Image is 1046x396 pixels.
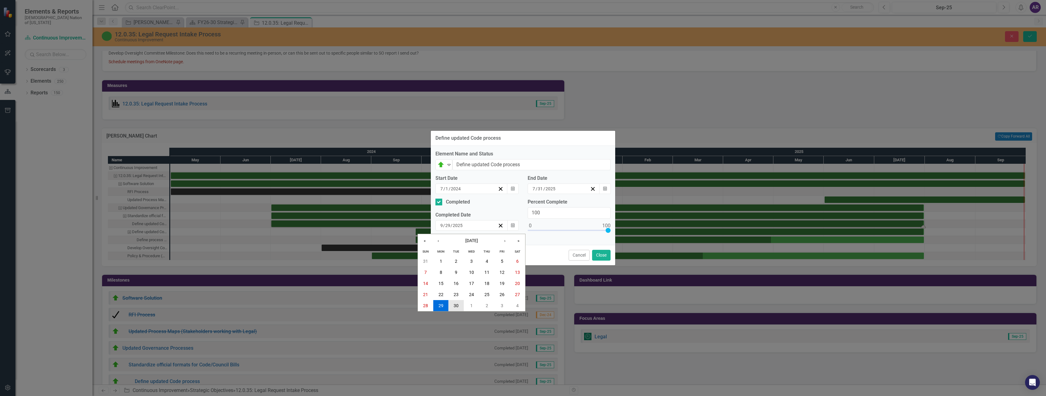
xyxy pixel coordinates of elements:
[515,250,521,254] abbr: Saturday
[443,186,445,192] span: /
[445,234,498,248] button: [DATE]
[440,222,443,229] input: mm
[418,289,433,300] button: September 21, 2025
[433,278,449,289] button: September 15, 2025
[512,234,525,248] button: »
[423,281,428,286] abbr: September 14, 2025
[569,250,590,261] button: Cancel
[422,250,429,254] abbr: Sunday
[448,300,464,311] button: September 30, 2025
[431,234,445,248] button: ‹
[479,289,495,300] button: September 25, 2025
[433,300,449,311] button: September 29, 2025
[500,281,504,286] abbr: September 19, 2025
[465,238,478,243] span: [DATE]
[454,303,459,308] abbr: September 30, 2025
[510,267,525,278] button: September 13, 2025
[464,278,479,289] button: September 17, 2025
[423,259,428,264] abbr: August 31, 2025
[495,278,510,289] button: September 19, 2025
[543,186,545,192] span: /
[439,292,443,297] abbr: September 22, 2025
[464,267,479,278] button: September 10, 2025
[433,267,449,278] button: September 8, 2025
[433,256,449,267] button: September 1, 2025
[448,289,464,300] button: September 23, 2025
[484,281,489,286] abbr: September 18, 2025
[515,281,520,286] abbr: September 20, 2025
[500,270,504,275] abbr: September 12, 2025
[449,186,451,192] span: /
[418,267,433,278] button: September 7, 2025
[454,292,459,297] abbr: September 23, 2025
[479,278,495,289] button: September 18, 2025
[440,259,442,264] abbr: September 1, 2025
[501,259,503,264] abbr: September 5, 2025
[510,289,525,300] button: September 27, 2025
[515,270,520,275] abbr: September 13, 2025
[424,270,427,275] abbr: September 7, 2025
[495,300,510,311] button: October 3, 2025
[451,223,452,228] span: /
[498,234,512,248] button: ›
[484,292,489,297] abbr: September 25, 2025
[454,281,459,286] abbr: September 16, 2025
[439,303,443,308] abbr: September 29, 2025
[536,186,537,192] span: /
[516,259,519,264] abbr: September 6, 2025
[448,267,464,278] button: September 9, 2025
[479,267,495,278] button: September 11, 2025
[495,289,510,300] button: September 26, 2025
[468,250,475,254] abbr: Wednesday
[510,300,525,311] button: October 4, 2025
[448,278,464,289] button: September 16, 2025
[435,135,501,141] div: Define updated Code process
[418,278,433,289] button: September 14, 2025
[448,256,464,267] button: September 2, 2025
[469,270,474,275] abbr: September 10, 2025
[433,289,449,300] button: September 22, 2025
[528,199,611,206] label: Percent Complete
[435,212,518,219] div: Completed Date
[501,303,503,308] abbr: October 3, 2025
[437,250,444,254] abbr: Monday
[455,259,457,264] abbr: September 2, 2025
[469,281,474,286] abbr: September 17, 2025
[484,270,489,275] abbr: September 11, 2025
[464,256,479,267] button: September 3, 2025
[435,151,611,158] label: Element Name and Status
[452,159,611,171] input: Name
[439,281,443,286] abbr: September 15, 2025
[440,270,442,275] abbr: September 8, 2025
[592,250,611,261] button: Close
[515,292,520,297] abbr: September 27, 2025
[437,161,445,168] img: On Target
[423,303,428,308] abbr: September 28, 2025
[455,270,457,275] abbr: September 9, 2025
[470,303,473,308] abbr: October 1, 2025
[418,234,431,248] button: «
[484,250,490,254] abbr: Thursday
[479,256,495,267] button: September 4, 2025
[470,259,473,264] abbr: September 3, 2025
[528,175,611,182] div: End Date
[453,250,459,254] abbr: Tuesday
[445,222,451,229] input: dd
[452,222,463,229] input: yyyy
[423,292,428,297] abbr: September 21, 2025
[1025,375,1040,390] div: Open Intercom Messenger
[464,300,479,311] button: October 1, 2025
[510,256,525,267] button: September 6, 2025
[464,289,479,300] button: September 24, 2025
[443,223,445,228] span: /
[479,300,495,311] button: October 2, 2025
[500,250,504,254] abbr: Friday
[510,278,525,289] button: September 20, 2025
[418,300,433,311] button: September 28, 2025
[495,267,510,278] button: September 12, 2025
[435,175,518,182] div: Start Date
[486,259,488,264] abbr: September 4, 2025
[469,292,474,297] abbr: September 24, 2025
[500,292,504,297] abbr: September 26, 2025
[486,303,488,308] abbr: October 2, 2025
